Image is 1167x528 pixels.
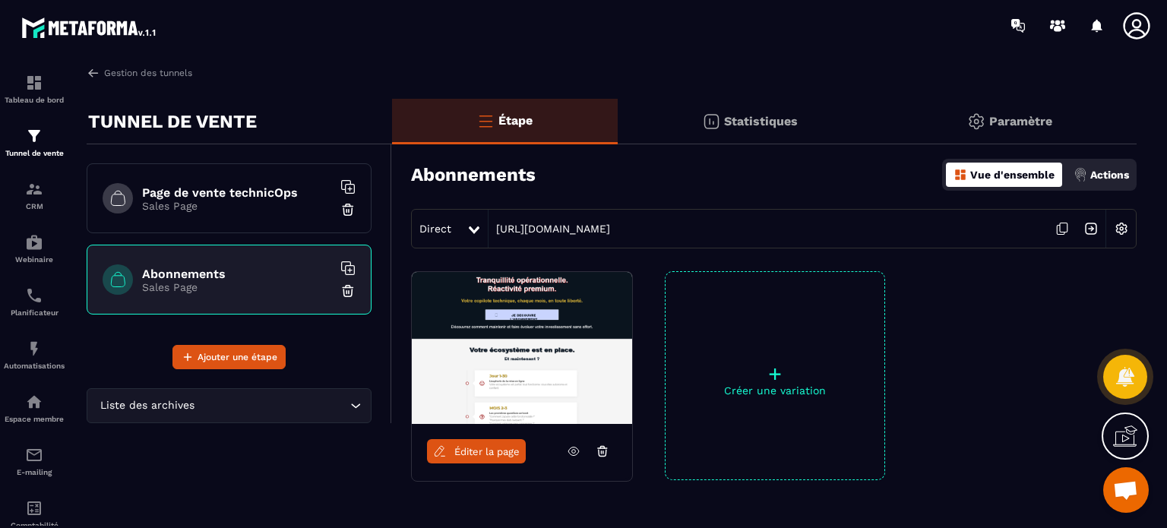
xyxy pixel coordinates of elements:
[87,66,192,80] a: Gestion des tunnels
[4,435,65,488] a: emailemailE-mailing
[172,345,286,369] button: Ajouter une étape
[4,468,65,476] p: E-mailing
[198,397,346,414] input: Search for option
[142,267,332,281] h6: Abonnements
[666,384,884,397] p: Créer une variation
[25,446,43,464] img: email
[1107,214,1136,243] img: setting-w.858f3a88.svg
[1074,168,1087,182] img: actions.d6e523a2.png
[4,328,65,381] a: automationsautomationsAutomatisations
[25,340,43,358] img: automations
[4,275,65,328] a: schedulerschedulerPlanificateur
[88,106,257,137] p: TUNNEL DE VENTE
[25,180,43,198] img: formation
[4,115,65,169] a: formationformationTunnel de vente
[454,446,520,457] span: Éditer la page
[970,169,1055,181] p: Vue d'ensemble
[989,114,1052,128] p: Paramètre
[954,168,967,182] img: dashboard-orange.40269519.svg
[25,393,43,411] img: automations
[489,223,610,235] a: [URL][DOMAIN_NAME]
[96,397,198,414] span: Liste des archives
[21,14,158,41] img: logo
[87,388,372,423] div: Search for option
[4,255,65,264] p: Webinaire
[4,362,65,370] p: Automatisations
[340,283,356,299] img: trash
[142,281,332,293] p: Sales Page
[25,233,43,251] img: automations
[1103,467,1149,513] a: Ouvrir le chat
[87,66,100,80] img: arrow
[4,169,65,222] a: formationformationCRM
[25,127,43,145] img: formation
[142,200,332,212] p: Sales Page
[476,112,495,130] img: bars-o.4a397970.svg
[4,222,65,275] a: automationsautomationsWebinaire
[25,74,43,92] img: formation
[4,202,65,210] p: CRM
[498,113,533,128] p: Étape
[702,112,720,131] img: stats.20deebd0.svg
[4,415,65,423] p: Espace membre
[967,112,985,131] img: setting-gr.5f69749f.svg
[411,164,536,185] h3: Abonnements
[4,381,65,435] a: automationsautomationsEspace membre
[4,62,65,115] a: formationformationTableau de bord
[724,114,798,128] p: Statistiques
[412,272,632,424] img: image
[198,349,277,365] span: Ajouter une étape
[427,439,526,463] a: Éditer la page
[142,185,332,200] h6: Page de vente technicOps
[666,363,884,384] p: +
[1090,169,1129,181] p: Actions
[1077,214,1105,243] img: arrow-next.bcc2205e.svg
[340,202,356,217] img: trash
[4,308,65,317] p: Planificateur
[25,286,43,305] img: scheduler
[419,223,451,235] span: Direct
[4,96,65,104] p: Tableau de bord
[4,149,65,157] p: Tunnel de vente
[25,499,43,517] img: accountant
